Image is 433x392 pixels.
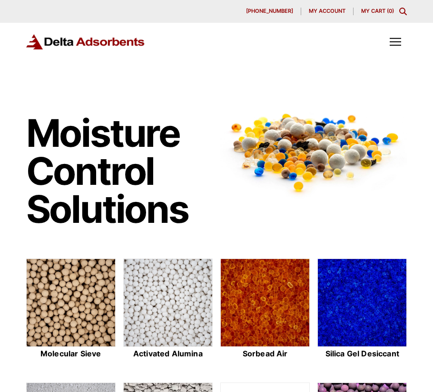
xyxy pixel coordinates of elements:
[389,8,392,14] span: 0
[317,349,407,358] h2: Silica Gel Desiccant
[26,349,116,358] h2: Molecular Sieve
[238,8,301,15] a: [PHONE_NUMBER]
[361,8,394,14] a: My Cart (0)
[309,9,345,14] span: My account
[220,258,310,360] a: Sorbead Air
[26,258,116,360] a: Molecular Sieve
[384,30,407,53] div: Toggle Off Canvas Content
[246,9,293,14] span: [PHONE_NUMBER]
[399,8,407,15] div: Toggle Modal Content
[317,258,407,360] a: Silica Gel Desiccant
[123,258,213,360] a: Activated Alumina
[301,8,354,15] a: My account
[220,349,310,358] h2: Sorbead Air
[123,349,213,358] h2: Activated Alumina
[26,114,211,228] h1: Moisture Control Solutions
[26,34,145,50] img: Delta Adsorbents
[220,105,407,200] img: Image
